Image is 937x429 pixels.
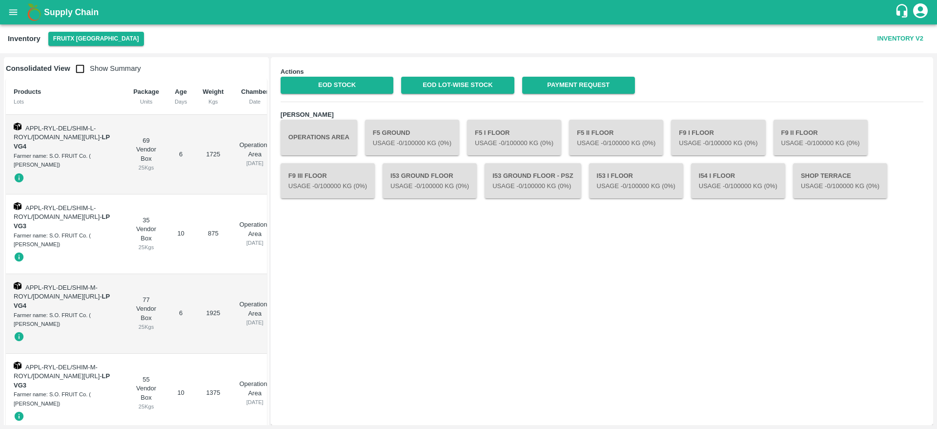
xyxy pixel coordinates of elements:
[281,68,304,75] b: Actions
[2,1,24,23] button: open drawer
[14,133,110,150] span: -
[14,284,100,300] span: APPL-RYL-DEL/SHIM-M-ROYL/[DOMAIN_NAME][URL]
[14,282,21,290] img: box
[206,150,220,158] span: 1725
[8,35,41,43] b: Inventory
[206,389,220,396] span: 1375
[288,182,367,191] p: Usage - 0 /100000 Kg (0%)
[133,88,159,95] b: Package
[208,230,219,237] span: 875
[133,97,159,106] div: Units
[475,139,553,148] p: Usage - 0 /100000 Kg (0%)
[239,97,270,106] div: Date
[14,97,118,106] div: Lots
[6,64,70,72] b: Consolidated View
[281,163,375,198] button: F9 III FloorUsage -0/100000 Kg (0%)
[167,115,195,194] td: 6
[14,213,110,230] span: -
[133,296,159,332] div: 77 Vendor Box
[239,380,270,398] p: Operations Area
[44,7,99,17] b: Supply Chain
[44,5,895,19] a: Supply Chain
[24,2,44,22] img: logo
[133,322,159,331] div: 25 Kgs
[14,231,118,249] div: Farmer name: S.O. FRUIT Co. ( [PERSON_NAME])
[239,159,270,168] div: [DATE]
[70,64,141,72] span: Show Summary
[133,136,159,172] div: 69 Vendor Box
[589,163,683,198] button: I53 I FloorUsage -0/100000 Kg (0%)
[239,300,270,318] p: Operations Area
[203,88,224,95] b: Weight
[14,133,110,150] strong: LP VG4
[133,163,159,172] div: 25 Kgs
[895,3,912,21] div: customer-support
[14,123,21,130] img: box
[14,372,110,389] strong: LP VG3
[14,311,118,329] div: Farmer name: S.O. FRUIT Co. ( [PERSON_NAME])
[699,182,777,191] p: Usage - 0 /100000 Kg (0%)
[801,182,879,191] p: Usage - 0 /100000 Kg (0%)
[912,2,929,22] div: account of current user
[781,139,860,148] p: Usage - 0 /100000 Kg (0%)
[467,120,561,155] button: F5 I FloorUsage -0/100000 Kg (0%)
[133,375,159,411] div: 55 Vendor Box
[14,202,21,210] img: box
[241,88,268,95] b: Chamber
[401,77,514,94] a: EOD Lot-wise Stock
[679,139,757,148] p: Usage - 0 /100000 Kg (0%)
[522,77,635,94] a: Payment Request
[793,163,887,198] button: Shop TerraceUsage -0/100000 Kg (0%)
[133,216,159,252] div: 35 Vendor Box
[874,30,927,47] button: Inventory V2
[175,88,187,95] b: Age
[133,243,159,252] div: 25 Kgs
[373,139,451,148] p: Usage - 0 /100000 Kg (0%)
[597,182,675,191] p: Usage - 0 /100000 Kg (0%)
[48,32,144,46] button: Select DC
[239,220,270,238] p: Operations Area
[14,88,41,95] b: Products
[14,151,118,170] div: Farmer name: S.O. FRUIT Co. ( [PERSON_NAME])
[671,120,765,155] button: F9 I FloorUsage -0/100000 Kg (0%)
[239,398,270,407] div: [DATE]
[239,238,270,247] div: [DATE]
[281,77,393,94] a: EOD Stock
[383,163,477,198] button: I53 Ground FloorUsage -0/100000 Kg (0%)
[569,120,663,155] button: F5 II FloorUsage -0/100000 Kg (0%)
[492,182,573,191] p: Usage - 0 /100000 Kg (0%)
[203,97,224,106] div: Kgs
[485,163,581,198] button: I53 Ground Floor - PSZUsage -0/100000 Kg (0%)
[365,120,459,155] button: F5 GroundUsage -0/100000 Kg (0%)
[14,293,110,309] strong: LP VG4
[14,362,21,369] img: box
[774,120,868,155] button: F9 II FloorUsage -0/100000 Kg (0%)
[691,163,785,198] button: I54 I FloorUsage -0/100000 Kg (0%)
[14,364,100,380] span: APPL-RYL-DEL/SHIM-M-ROYL/[DOMAIN_NAME][URL]
[14,372,110,389] span: -
[167,274,195,354] td: 6
[14,204,100,221] span: APPL-RYL-DEL/SHIM-L-ROYL/[DOMAIN_NAME][URL]
[14,293,110,309] span: -
[14,125,100,141] span: APPL-RYL-DEL/SHIM-L-ROYL/[DOMAIN_NAME][URL]
[167,194,195,274] td: 10
[239,318,270,327] div: [DATE]
[14,213,110,230] strong: LP VG3
[175,97,187,106] div: Days
[390,182,469,191] p: Usage - 0 /100000 Kg (0%)
[281,111,334,118] b: [PERSON_NAME]
[14,390,118,408] div: Farmer name: S.O. FRUIT Co. ( [PERSON_NAME])
[577,139,655,148] p: Usage - 0 /100000 Kg (0%)
[281,120,357,155] button: Operations Area
[239,141,270,159] p: Operations Area
[133,402,159,411] div: 25 Kgs
[206,309,220,317] span: 1925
